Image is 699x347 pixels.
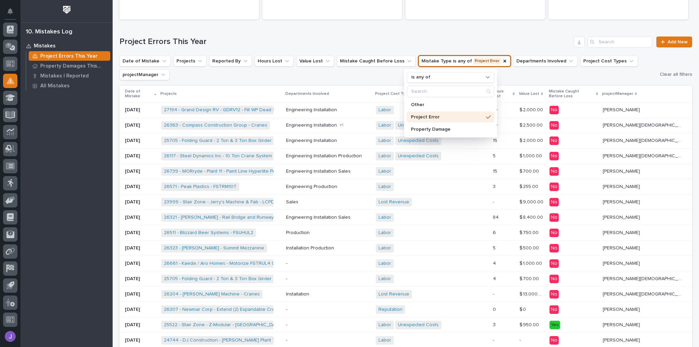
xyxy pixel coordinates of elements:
[379,184,391,190] a: Labor
[286,215,312,220] span: Engineering
[550,183,559,191] div: No
[125,291,156,297] p: [DATE]
[125,307,156,313] p: [DATE]
[119,210,692,225] tr: [DATE]26321 - [PERSON_NAME] - Rail Bridge and Runways EngineeringInstallationSalesLabor 8484 $ 8,...
[119,69,170,80] button: projectManager
[125,88,153,100] p: Date of Mistake
[338,215,351,220] span: Sales
[603,198,641,205] p: [PERSON_NAME]
[379,169,391,174] a: Labor
[656,37,692,47] a: Add New
[164,169,308,174] a: 26739 - MORryde - Plant 11 - Paint Line Hyperlite Pneumatic Crane
[550,167,559,176] div: No
[603,167,641,174] p: [PERSON_NAME]
[125,122,156,128] p: [DATE]
[550,198,559,206] div: No
[164,153,272,159] a: 26117 - Steel Dynamics Inc - 10 Ton Crane System
[164,261,303,266] a: 26661 - Kaedix / Aro Homes - Motorize FSTRUL4 Crane System
[314,153,337,159] span: Installation
[3,4,17,18] button: Notifications
[379,261,391,266] a: Labor
[119,179,692,194] tr: [DATE]26571 - Peak Plastics - FSTRM10T EngineeringProductionLabor 33 $ 255.00$ 255.00 No[PERSON_N...
[286,169,312,174] span: Engineering
[398,138,439,144] a: Unexpected Costs
[398,122,439,128] a: Unexpected Costs
[314,184,337,190] span: Production
[286,322,370,328] p: -
[286,107,312,113] span: Engineering
[338,169,351,174] span: Sales
[519,290,545,297] p: $ 13,000.00
[34,43,56,49] p: Mistakes
[286,261,370,266] p: -
[26,51,113,61] a: Project Errors This Year
[125,215,156,220] p: [DATE]
[550,121,559,130] div: No
[119,37,571,47] h1: Project Errors This Year
[20,41,113,51] a: Mistakes
[26,71,113,81] a: Mistakes I Reported
[125,107,156,113] p: [DATE]
[296,56,334,67] button: Value Lost
[550,336,559,345] div: No
[379,337,391,343] a: Labor
[125,153,156,159] p: [DATE]
[493,183,497,190] p: 3
[286,184,312,190] span: Engineering
[119,271,692,287] tr: [DATE]25705 - Folding Guard - 2 Ton & 3 Ton Box Girder Cranes -Labor 44 $ 700.00$ 700.00 No[PERSO...
[379,107,391,113] a: Labor
[379,245,391,251] a: Labor
[379,276,391,282] a: Labor
[603,259,641,266] p: [PERSON_NAME]
[550,152,559,160] div: No
[493,213,500,220] p: 84
[398,322,439,328] a: Unexpected Costs
[26,81,113,90] a: All Mistakes
[549,88,594,100] p: Mistake Caught Before Loss
[550,321,560,329] div: Yes
[40,83,70,89] p: All Mistakes
[550,259,559,268] div: No
[40,63,108,69] p: Property Damages This Year
[164,107,320,113] a: 27194 - Grand Design RV - GDRV12 - Fill WP Dead Space For Short Units
[602,90,633,98] p: projectManager
[379,199,409,205] a: Lost Revenue
[519,213,544,220] p: $ 8,400.00
[407,86,494,97] div: Search
[286,153,312,159] span: Engineering
[519,106,544,113] p: $ 2,000.00
[314,138,337,144] span: Installation
[119,102,692,118] tr: [DATE]27194 - Grand Design RV - GDRV12 - Fill WP Dead Space For Short Units EngineeringInstallati...
[119,164,692,179] tr: [DATE]26739 - MORryde - Plant 11 - Paint Line Hyperlite Pneumatic Crane EngineeringInstallationSa...
[657,69,692,80] button: Clear all filters
[418,56,511,67] button: Mistake Type
[493,167,499,174] p: 15
[286,307,370,313] p: -
[314,122,337,128] span: Installation
[119,194,692,210] tr: [DATE]23999 - Stair Zone - Jerry's Machine & Fab - LCPD Annex SalesLost Revenue -- $ 9,000.00$ 9,...
[164,245,264,251] a: 26323 - [PERSON_NAME] - Summit Mezzanine
[164,337,289,343] a: 24744 - DJ Construction - [PERSON_NAME] Plant 7 Setup
[26,28,72,36] div: 10. Mistakes Log
[603,152,683,159] p: [PERSON_NAME][DEMOGRAPHIC_DATA]
[493,336,496,343] p: -
[550,106,559,114] div: No
[125,138,156,144] p: [DATE]
[519,136,544,144] p: $ 2,000.00
[603,136,683,144] p: [PERSON_NAME][DEMOGRAPHIC_DATA]
[286,199,298,205] span: Sales
[379,307,402,313] a: Reputation
[519,275,540,282] p: $ 700.00
[550,229,559,237] div: No
[338,153,362,159] span: Production
[493,305,497,313] p: 0
[164,230,253,236] a: 26511 - Blizzard Beer Systems - FSUHUL2
[160,90,177,98] p: Projects
[286,230,310,236] span: Production
[603,183,641,190] p: [PERSON_NAME]
[286,291,309,297] span: Installation
[379,138,391,144] a: Labor
[125,245,156,251] p: [DATE]
[587,37,652,47] div: Search
[411,127,483,132] p: Property Damage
